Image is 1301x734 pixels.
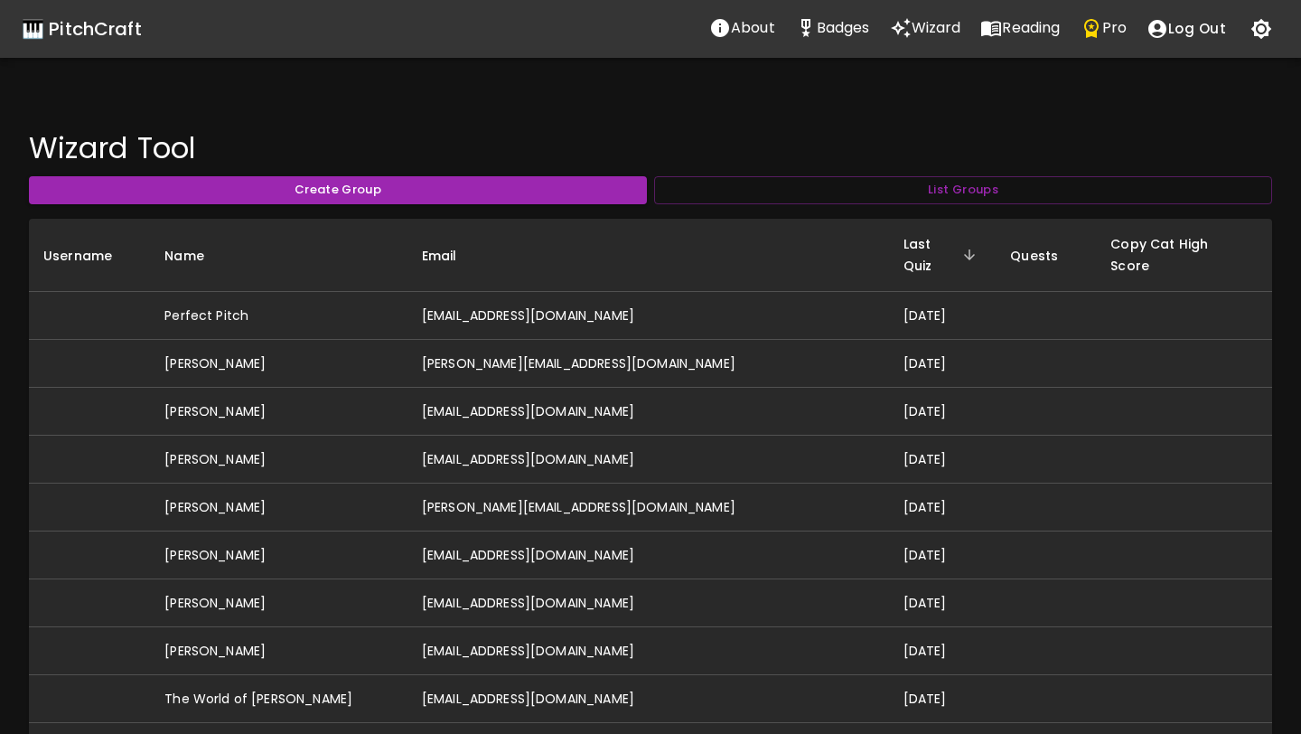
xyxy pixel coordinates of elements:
[422,245,481,267] span: Email
[407,388,889,436] td: [EMAIL_ADDRESS][DOMAIN_NAME]
[1137,10,1236,48] button: account of current user
[912,17,961,39] p: Wizard
[29,176,647,204] button: Create Group
[889,532,997,579] td: [DATE]
[150,532,407,579] td: [PERSON_NAME]
[889,388,997,436] td: [DATE]
[407,675,889,723] td: [EMAIL_ADDRESS][DOMAIN_NAME]
[150,388,407,436] td: [PERSON_NAME]
[889,627,997,675] td: [DATE]
[817,17,870,39] p: Badges
[22,14,142,43] a: 🎹 PitchCraft
[970,10,1070,48] a: Reading
[150,340,407,388] td: [PERSON_NAME]
[150,436,407,484] td: [PERSON_NAME]
[785,10,880,48] a: Stats
[150,484,407,532] td: [PERSON_NAME]
[150,292,407,340] td: Perfect Pitch
[731,17,775,39] p: About
[889,579,997,627] td: [DATE]
[43,245,136,267] span: Username
[880,10,971,48] a: Wizard
[1102,17,1127,39] p: Pro
[407,484,889,532] td: [PERSON_NAME][EMAIL_ADDRESS][DOMAIN_NAME]
[1002,17,1060,39] p: Reading
[407,579,889,627] td: [EMAIL_ADDRESS][DOMAIN_NAME]
[1071,10,1137,48] a: Pro
[1071,10,1137,46] button: Pro
[150,675,407,723] td: The World of [PERSON_NAME]
[699,10,785,46] button: About
[407,292,889,340] td: [EMAIL_ADDRESS][DOMAIN_NAME]
[903,233,982,277] span: Last Quiz
[407,340,889,388] td: [PERSON_NAME][EMAIL_ADDRESS][DOMAIN_NAME]
[970,10,1070,46] button: Reading
[889,340,997,388] td: [DATE]
[1110,233,1258,277] span: Copy Cat High Score
[1010,245,1081,267] span: Quests
[150,627,407,675] td: [PERSON_NAME]
[880,10,971,46] button: Wizard
[889,436,997,484] td: [DATE]
[407,532,889,579] td: [EMAIL_ADDRESS][DOMAIN_NAME]
[699,10,785,48] a: About
[150,579,407,627] td: [PERSON_NAME]
[407,436,889,484] td: [EMAIL_ADDRESS][DOMAIN_NAME]
[889,292,997,340] td: [DATE]
[29,130,1272,166] h4: Wizard Tool
[889,675,997,723] td: [DATE]
[654,176,1272,204] button: List Groups
[407,627,889,675] td: [EMAIL_ADDRESS][DOMAIN_NAME]
[785,10,880,46] button: Stats
[889,484,997,532] td: [DATE]
[164,245,228,267] span: Name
